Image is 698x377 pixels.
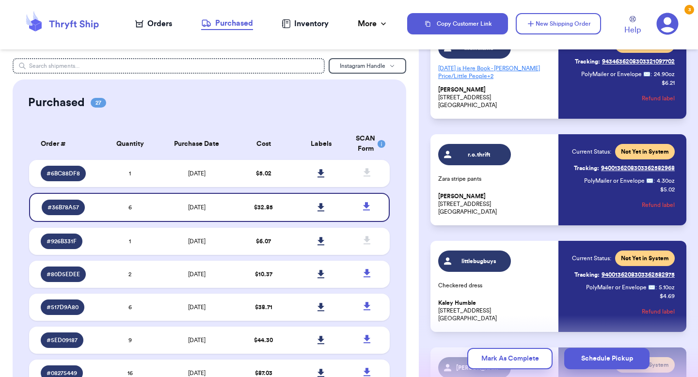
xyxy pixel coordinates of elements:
[653,177,655,185] span: :
[487,73,493,79] span: + 2
[438,192,553,216] p: [STREET_ADDRESS] [GEOGRAPHIC_DATA]
[657,177,675,185] span: 4.30 oz
[438,86,553,109] p: [STREET_ADDRESS] [GEOGRAPHIC_DATA]
[656,13,679,35] a: 3
[292,128,350,160] th: Labels
[584,178,653,184] span: PolyMailer or Envelope ✉️
[129,171,131,176] span: 1
[282,18,329,30] a: Inventory
[29,128,101,160] th: Order #
[650,70,652,78] span: :
[456,151,502,158] span: r.o.thrift
[129,238,131,244] span: 1
[624,16,641,36] a: Help
[456,257,502,265] span: littlebugbuys
[684,5,694,15] div: 3
[574,271,600,279] span: Tracking:
[467,348,553,369] button: Mark As Complete
[660,292,675,300] p: $ 4.69
[574,164,599,172] span: Tracking:
[254,204,273,210] span: $ 32.85
[662,79,675,87] p: $ 6.21
[188,238,206,244] span: [DATE]
[255,304,272,310] span: $ 38.71
[655,283,657,291] span: :
[128,304,132,310] span: 6
[575,54,675,69] a: Tracking:9434636208303321097702
[254,337,273,343] span: $ 44.30
[255,370,272,376] span: $ 87.03
[624,24,641,36] span: Help
[255,271,272,277] span: $ 10.37
[13,58,325,74] input: Search shipments...
[574,160,675,176] a: Tracking:9400136208303362582968
[47,237,77,245] span: # 926B331F
[128,337,132,343] span: 9
[128,204,132,210] span: 6
[438,175,553,183] p: Zara stripe pants
[660,186,675,193] p: $ 5.02
[28,95,85,110] h2: Purchased
[47,270,80,278] span: # 80D5EDEE
[127,370,133,376] span: 16
[188,370,206,376] span: [DATE]
[91,98,106,108] span: 27
[621,148,669,156] span: Not Yet in System
[101,128,159,160] th: Quantity
[188,304,206,310] span: [DATE]
[188,204,206,210] span: [DATE]
[438,282,553,289] p: Checkered dress
[438,61,553,84] p: [DATE] is Here Book - [PERSON_NAME] Price/Little People
[340,63,385,69] span: Instagram Handle
[47,336,78,344] span: # 5ED09187
[47,303,79,311] span: # 517D9A80
[572,148,611,156] span: Current Status:
[407,13,508,34] button: Copy Customer Link
[621,254,669,262] span: Not Yet in System
[159,128,235,160] th: Purchase Date
[358,18,388,30] div: More
[135,18,172,30] a: Orders
[438,193,486,200] span: [PERSON_NAME]
[575,58,600,65] span: Tracking:
[642,88,675,109] button: Refund label
[438,86,486,94] span: [PERSON_NAME]
[438,299,476,307] span: Kaley Humble
[642,301,675,322] button: Refund label
[329,58,406,74] button: Instagram Handle
[642,194,675,216] button: Refund label
[128,271,131,277] span: 2
[188,337,206,343] span: [DATE]
[356,134,378,154] div: SCAN Form
[256,171,271,176] span: $ 5.02
[256,238,271,244] span: $ 6.07
[564,348,650,369] button: Schedule Pickup
[586,284,655,290] span: PolyMailer or Envelope ✉️
[48,204,79,211] span: # 36B78A57
[188,271,206,277] span: [DATE]
[47,369,77,377] span: # 08275449
[438,299,553,322] p: [STREET_ADDRESS] [GEOGRAPHIC_DATA]
[659,283,675,291] span: 5.10 oz
[201,17,253,29] div: Purchased
[572,254,611,262] span: Current Status:
[188,171,206,176] span: [DATE]
[201,17,253,30] a: Purchased
[516,13,601,34] button: New Shipping Order
[581,71,650,77] span: PolyMailer or Envelope ✉️
[47,170,80,177] span: # 6BC88DF8
[654,70,675,78] span: 24.90 oz
[235,128,292,160] th: Cost
[574,267,675,283] a: Tracking:9400136208303362582975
